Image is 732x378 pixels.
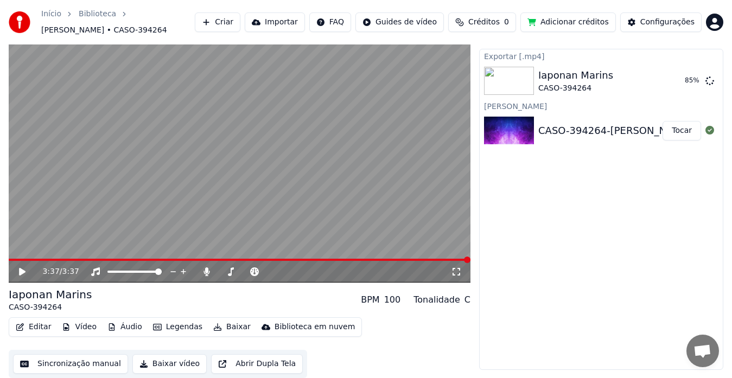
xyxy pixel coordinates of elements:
[538,83,613,94] div: CASO-394264
[520,12,616,32] button: Adicionar créditos
[195,12,240,32] button: Criar
[132,354,207,374] button: Baixar vídeo
[42,266,68,277] div: /
[480,99,723,112] div: [PERSON_NAME]
[275,322,355,332] div: Biblioteca em nuvem
[361,293,379,306] div: BPM
[384,293,401,306] div: 100
[686,335,719,367] div: Bate-papo aberto
[62,266,79,277] span: 3:37
[464,293,470,306] div: C
[620,12,702,32] button: Configurações
[640,17,695,28] div: Configurações
[41,9,61,20] a: Início
[309,12,351,32] button: FAQ
[11,319,55,335] button: Editar
[538,68,613,83] div: Iaponan Marins
[58,319,101,335] button: Vídeo
[149,319,207,335] button: Legendas
[209,319,255,335] button: Baixar
[413,293,460,306] div: Tonalidade
[448,12,516,32] button: Créditos0
[538,123,691,138] div: CASO-394264-[PERSON_NAME]
[468,17,500,28] span: Créditos
[13,354,128,374] button: Sincronização manual
[103,319,147,335] button: Áudio
[41,25,167,36] span: [PERSON_NAME] • CASO-394264
[9,302,92,313] div: CASO-394264
[9,11,30,33] img: youka
[42,266,59,277] span: 3:37
[79,9,116,20] a: Biblioteca
[9,287,92,302] div: Iaponan Marins
[685,76,701,85] div: 85 %
[355,12,444,32] button: Guides de vídeo
[480,49,723,62] div: Exportar [.mp4]
[663,121,701,140] button: Tocar
[504,17,509,28] span: 0
[41,9,195,36] nav: breadcrumb
[245,12,305,32] button: Importar
[211,354,303,374] button: Abrir Dupla Tela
